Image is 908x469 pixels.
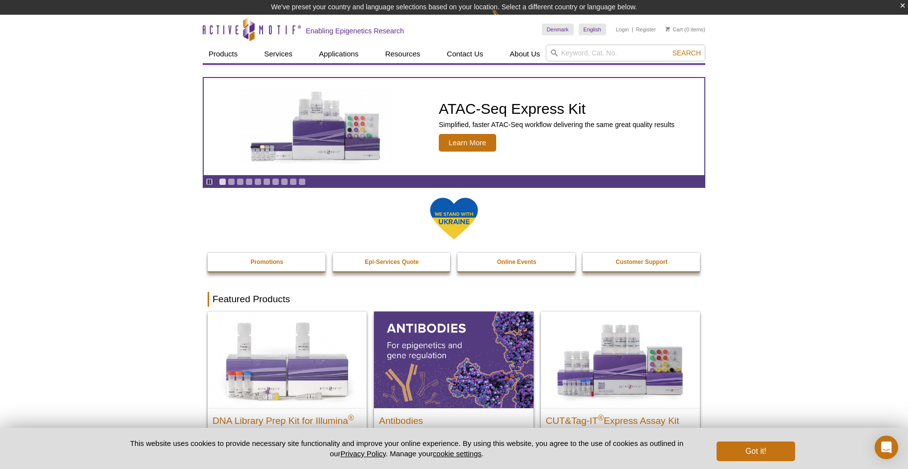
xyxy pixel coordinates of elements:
[504,45,546,63] a: About Us
[666,24,705,35] li: (0 items)
[208,292,700,307] h2: Featured Products
[204,78,704,175] a: ATAC-Seq Express Kit ATAC-Seq Express Kit Simplified, faster ATAC-Seq workflow delivering the sam...
[208,312,367,408] img: DNA Library Prep Kit for Illumina
[598,413,604,421] sup: ®
[497,259,536,265] strong: Online Events
[632,24,633,35] li: |
[313,45,365,63] a: Applications
[541,312,700,460] a: CUT&Tag-IT® Express Assay Kit CUT&Tag-IT®Express Assay Kit Less variable and higher-throughput ge...
[546,411,695,426] h2: CUT&Tag-IT Express Assay Kit
[219,178,226,185] a: Go to slide 1
[341,449,386,458] a: Privacy Policy
[636,26,656,33] a: Register
[492,7,518,30] img: Change Here
[206,178,213,185] a: Toggle autoplay
[290,178,297,185] a: Go to slide 9
[441,45,489,63] a: Contact Us
[439,120,674,129] p: Simplified, faster ATAC-Seq workflow delivering the same great quality results
[669,49,704,57] button: Search
[272,178,279,185] a: Go to slide 7
[457,253,576,271] a: Online Events
[666,26,683,33] a: Cart
[298,178,306,185] a: Go to slide 10
[379,411,528,426] h2: Antibodies
[542,24,574,35] a: Denmark
[579,24,606,35] a: English
[203,45,243,63] a: Products
[429,197,479,240] img: We Stand With Ukraine
[439,134,496,152] span: Learn More
[333,253,452,271] a: Epi-Services Quote
[374,312,533,408] img: All Antibodies
[666,26,670,31] img: Your Cart
[208,253,326,271] a: Promotions
[583,253,701,271] a: Customer Support
[374,312,533,460] a: All Antibodies Antibodies Application-tested antibodies for ChIP, CUT&Tag, and CUT&RUN.
[875,436,898,459] div: Open Intercom Messenger
[281,178,288,185] a: Go to slide 8
[254,178,262,185] a: Go to slide 5
[616,26,629,33] a: Login
[250,259,283,265] strong: Promotions
[717,442,795,461] button: Got it!
[546,45,705,61] input: Keyword, Cat. No.
[379,45,427,63] a: Resources
[672,49,701,57] span: Search
[236,89,398,164] img: ATAC-Seq Express Kit
[433,449,481,458] button: cookie settings
[245,178,253,185] a: Go to slide 4
[541,312,700,408] img: CUT&Tag-IT® Express Assay Kit
[213,411,362,426] h2: DNA Library Prep Kit for Illumina
[616,259,668,265] strong: Customer Support
[237,178,244,185] a: Go to slide 3
[439,102,674,116] h2: ATAC-Seq Express Kit
[228,178,235,185] a: Go to slide 2
[113,438,700,459] p: This website uses cookies to provide necessary site functionality and improve your online experie...
[348,413,354,421] sup: ®
[258,45,298,63] a: Services
[365,259,419,265] strong: Epi-Services Quote
[204,78,704,175] article: ATAC-Seq Express Kit
[306,26,404,35] h2: Enabling Epigenetics Research
[263,178,270,185] a: Go to slide 6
